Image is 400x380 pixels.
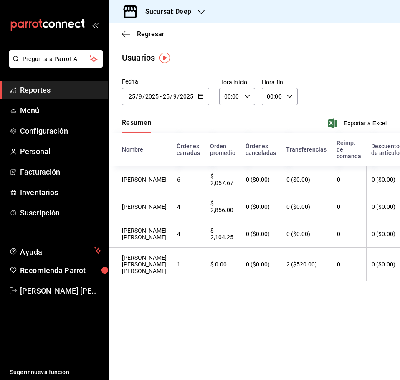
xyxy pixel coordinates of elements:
div: Fecha [122,77,209,86]
button: Exportar a Excel [329,118,387,128]
button: Pregunta a Parrot AI [9,50,103,68]
button: open_drawer_menu [92,22,99,28]
button: Regresar [122,30,165,38]
span: - [160,93,162,100]
th: 0 [332,248,366,281]
th: 6 [172,166,205,193]
label: Hora fin [262,79,298,85]
th: 0 ($0.00) [281,166,332,193]
th: 0 [332,193,366,220]
img: Tooltip marker [159,53,170,63]
span: [PERSON_NAME] [PERSON_NAME] [20,285,101,296]
input: Day [128,93,136,100]
span: / [142,93,145,100]
th: $ 2,104.25 [205,220,241,248]
span: Regresar [137,30,165,38]
th: $ 2,856.00 [205,193,241,220]
th: 0 [332,166,366,193]
h3: Sucursal: Deep [139,7,191,17]
th: [PERSON_NAME] [PERSON_NAME] [PERSON_NAME] [109,248,172,281]
span: Suscripción [20,207,101,218]
span: Sugerir nueva función [10,368,101,377]
input: Year [180,93,194,100]
th: 0 ($0.00) [281,220,332,248]
span: Configuración [20,125,101,137]
th: 0 ($0.00) [241,248,281,281]
th: $ 2,057.67 [205,166,241,193]
div: Usuarios [122,51,155,64]
span: / [177,93,180,100]
th: 0 ($0.00) [241,220,281,248]
span: Facturación [20,166,101,177]
th: 0 ($0.00) [241,193,281,220]
th: 4 [172,193,205,220]
span: Reportes [20,84,101,96]
th: [PERSON_NAME] [109,193,172,220]
th: Nombre [109,133,172,166]
span: Inventarios [20,187,101,198]
span: / [170,93,172,100]
label: Hora inicio [219,79,255,85]
input: Year [145,93,159,100]
input: Month [138,93,142,100]
th: Reimp. de comanda [332,133,366,166]
th: 1 [172,248,205,281]
th: $ 0.00 [205,248,241,281]
span: Recomienda Parrot [20,265,101,276]
a: Pregunta a Parrot AI [6,61,103,69]
span: Ayuda [20,246,91,256]
th: Órdenes cerradas [172,133,205,166]
div: navigation tabs [122,119,152,133]
th: Órdenes canceladas [241,133,281,166]
span: Pregunta a Parrot AI [23,55,90,63]
th: [PERSON_NAME] [109,166,172,193]
th: 0 ($0.00) [241,166,281,193]
input: Month [173,93,177,100]
th: 0 ($0.00) [281,193,332,220]
th: Orden promedio [205,133,241,166]
span: Personal [20,146,101,157]
th: 4 [172,220,205,248]
span: / [136,93,138,100]
th: 0 [332,220,366,248]
th: Transferencias [281,133,332,166]
input: Day [162,93,170,100]
th: 2 ($520.00) [281,248,332,281]
th: [PERSON_NAME] [PERSON_NAME] [109,220,172,248]
button: Resumen [122,119,152,133]
span: Menú [20,105,101,116]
